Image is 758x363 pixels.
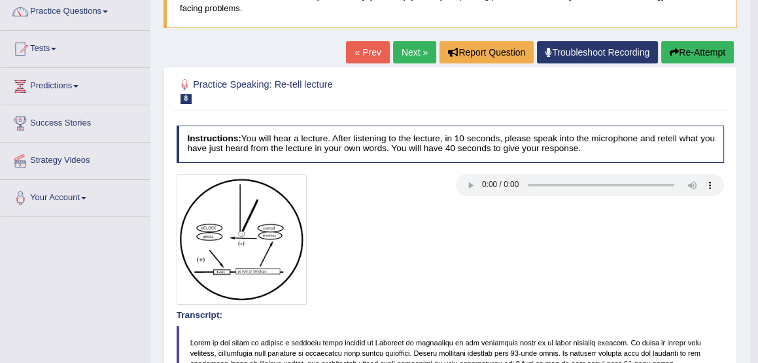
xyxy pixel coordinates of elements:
a: Tests [1,31,150,63]
b: Instructions: [187,133,241,143]
h4: Transcript: [177,311,725,320]
button: Re-Attempt [661,41,734,63]
a: Troubleshoot Recording [537,41,658,63]
a: Next » [393,41,436,63]
span: 8 [181,94,192,104]
h2: Practice Speaking: Re-tell lecture [177,77,516,104]
a: Your Account [1,180,150,213]
a: Predictions [1,68,150,101]
button: Report Question [439,41,534,63]
a: Success Stories [1,105,150,138]
a: « Prev [346,41,389,63]
h4: You will hear a lecture. After listening to the lecture, in 10 seconds, please speak into the mic... [177,126,725,163]
a: Strategy Videos [1,143,150,175]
